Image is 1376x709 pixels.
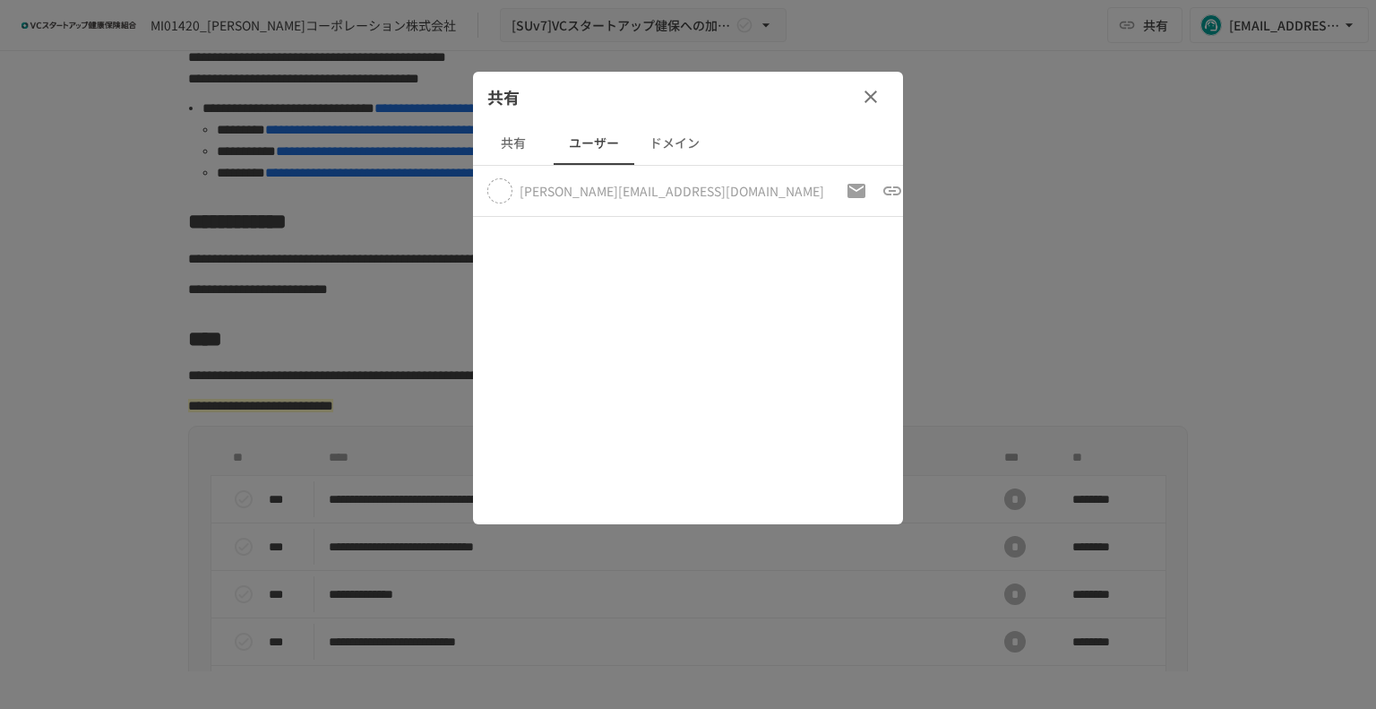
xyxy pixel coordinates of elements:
button: ドメイン [634,122,715,165]
button: 共有 [473,122,554,165]
div: 共有 [473,72,903,122]
button: 招待メールの再送 [838,173,874,209]
button: ユーザー [554,122,634,165]
button: 招待URLをコピー（以前のものは破棄） [874,173,910,209]
div: このユーザーはまだログインしていません。 [520,182,824,200]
